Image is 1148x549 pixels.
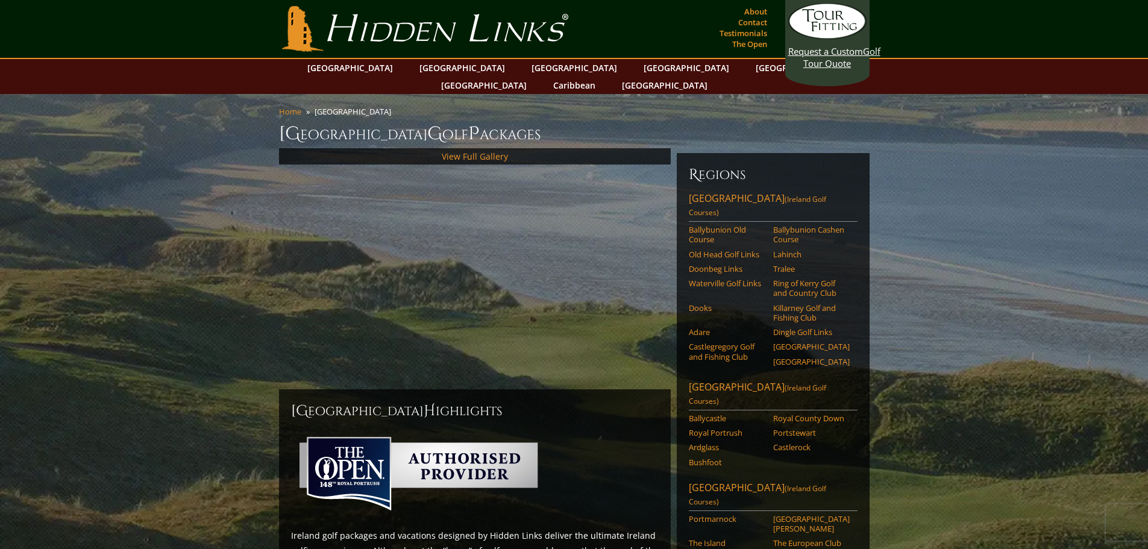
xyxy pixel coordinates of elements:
a: View Full Gallery [442,151,508,162]
a: Doonbeg Links [689,264,765,274]
span: P [468,122,480,146]
a: Dooks [689,303,765,313]
a: [GEOGRAPHIC_DATA] [773,357,850,366]
a: Ring of Kerry Golf and Country Club [773,278,850,298]
a: [GEOGRAPHIC_DATA] [638,59,735,77]
a: [GEOGRAPHIC_DATA](Ireland Golf Courses) [689,380,858,410]
h2: [GEOGRAPHIC_DATA] ighlights [291,401,659,421]
a: Castlegregory Golf and Fishing Club [689,342,765,362]
a: [GEOGRAPHIC_DATA] [435,77,533,94]
span: (Ireland Golf Courses) [689,194,826,218]
a: Ballybunion Old Course [689,225,765,245]
h6: Regions [689,165,858,184]
a: [GEOGRAPHIC_DATA](Ireland Golf Courses) [689,192,858,222]
li: [GEOGRAPHIC_DATA] [315,106,396,117]
a: Request a CustomGolf Tour Quote [788,3,867,69]
span: G [427,122,442,146]
a: Royal County Down [773,413,850,423]
a: Caribbean [547,77,601,94]
a: Dingle Golf Links [773,327,850,337]
a: Lahinch [773,249,850,259]
span: (Ireland Golf Courses) [689,383,826,406]
a: Ardglass [689,442,765,452]
a: Portmarnock [689,514,765,524]
a: Killarney Golf and Fishing Club [773,303,850,323]
h1: [GEOGRAPHIC_DATA] olf ackages [279,122,870,146]
a: Bushfoot [689,457,765,467]
a: Waterville Golf Links [689,278,765,288]
a: [GEOGRAPHIC_DATA](Ireland Golf Courses) [689,481,858,511]
a: [GEOGRAPHIC_DATA] [525,59,623,77]
a: Castlerock [773,442,850,452]
a: Contact [735,14,770,31]
a: [GEOGRAPHIC_DATA] [750,59,847,77]
a: Ballycastle [689,413,765,423]
a: [GEOGRAPHIC_DATA] [413,59,511,77]
a: Tralee [773,264,850,274]
span: H [424,401,436,421]
a: Old Head Golf Links [689,249,765,259]
span: (Ireland Golf Courses) [689,483,826,507]
a: Home [279,106,301,117]
a: [GEOGRAPHIC_DATA] [616,77,714,94]
a: Portstewart [773,428,850,438]
span: Request a Custom [788,45,863,57]
a: The Island [689,538,765,548]
a: [GEOGRAPHIC_DATA] [773,342,850,351]
a: About [741,3,770,20]
a: Adare [689,327,765,337]
a: The Open [729,36,770,52]
a: Ballybunion Cashen Course [773,225,850,245]
a: [GEOGRAPHIC_DATA][PERSON_NAME] [773,514,850,534]
a: [GEOGRAPHIC_DATA] [301,59,399,77]
a: Testimonials [717,25,770,42]
a: Royal Portrush [689,428,765,438]
a: The European Club [773,538,850,548]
